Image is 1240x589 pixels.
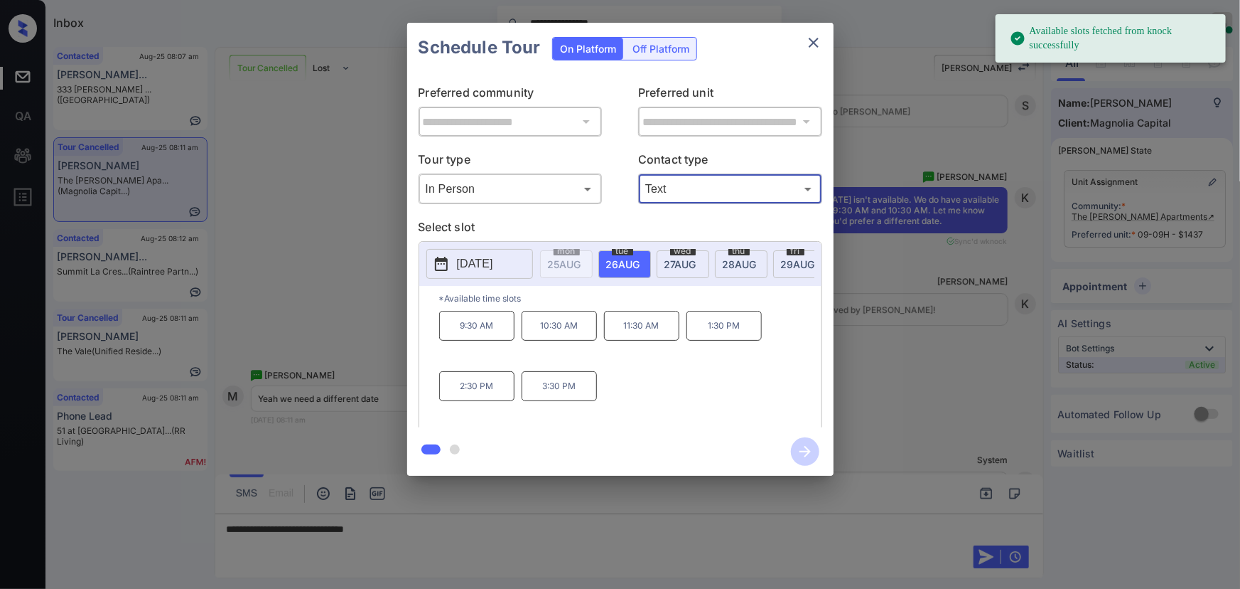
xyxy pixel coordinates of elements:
p: 9:30 AM [439,311,514,341]
p: Preferred unit [638,84,822,107]
p: 1:30 PM [686,311,762,341]
button: [DATE] [426,249,533,279]
div: date-select [715,250,767,278]
p: Select slot [419,218,822,241]
span: 26 AUG [606,258,640,270]
div: On Platform [553,38,623,60]
button: close [799,28,828,57]
div: Available slots fetched from knock successfully [1010,18,1214,58]
p: *Available time slots [439,286,821,311]
div: Off Platform [625,38,696,60]
span: thu [728,247,750,255]
h2: Schedule Tour [407,23,552,73]
p: Tour type [419,151,603,174]
p: 3:30 PM [522,371,597,401]
p: 2:30 PM [439,371,514,401]
div: date-select [657,250,709,278]
p: Preferred community [419,84,603,107]
p: [DATE] [457,255,493,272]
p: Contact type [638,151,822,174]
span: tue [612,247,633,255]
button: btn-next [782,433,828,470]
span: wed [670,247,696,255]
span: 27 AUG [664,258,696,270]
span: fri [787,247,804,255]
p: 10:30 AM [522,311,597,341]
p: 11:30 AM [604,311,679,341]
div: In Person [422,177,599,201]
div: Text [642,177,819,201]
div: date-select [598,250,651,278]
span: 28 AUG [723,258,757,270]
div: date-select [773,250,826,278]
span: 29 AUG [781,258,815,270]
